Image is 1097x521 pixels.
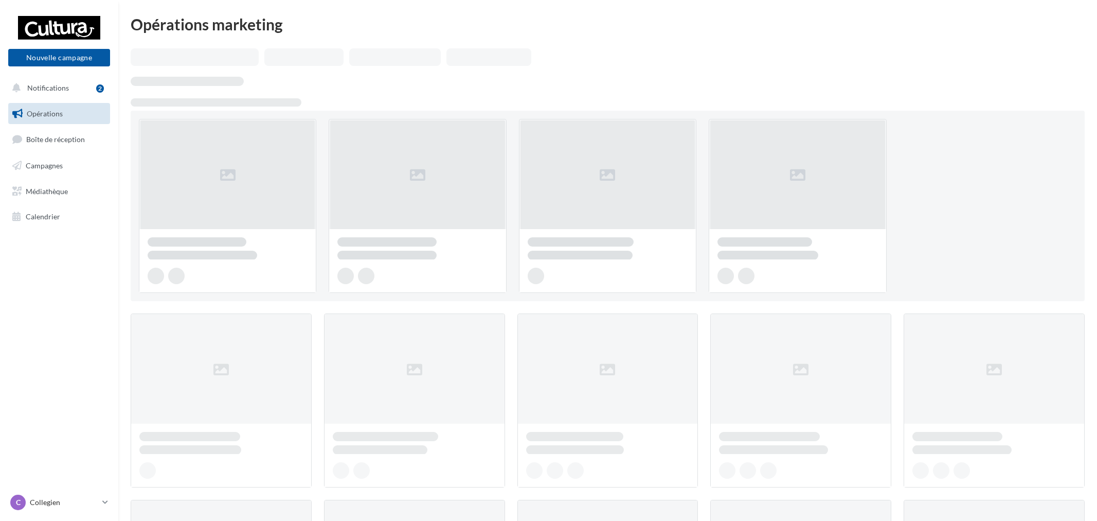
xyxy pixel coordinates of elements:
p: Collegien [30,497,98,508]
a: Calendrier [6,206,112,228]
button: Notifications 2 [6,77,108,99]
span: Opérations [27,109,63,118]
a: C Collegien [8,493,110,512]
a: Boîte de réception [6,128,112,150]
a: Campagnes [6,155,112,177]
span: Médiathèque [26,186,68,195]
div: Opérations marketing [131,16,1085,32]
span: Notifications [27,83,69,92]
span: Calendrier [26,212,60,221]
button: Nouvelle campagne [8,49,110,66]
span: C [16,497,21,508]
div: 2 [96,84,104,93]
a: Opérations [6,103,112,125]
span: Boîte de réception [26,135,85,144]
a: Médiathèque [6,181,112,202]
span: Campagnes [26,161,63,170]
